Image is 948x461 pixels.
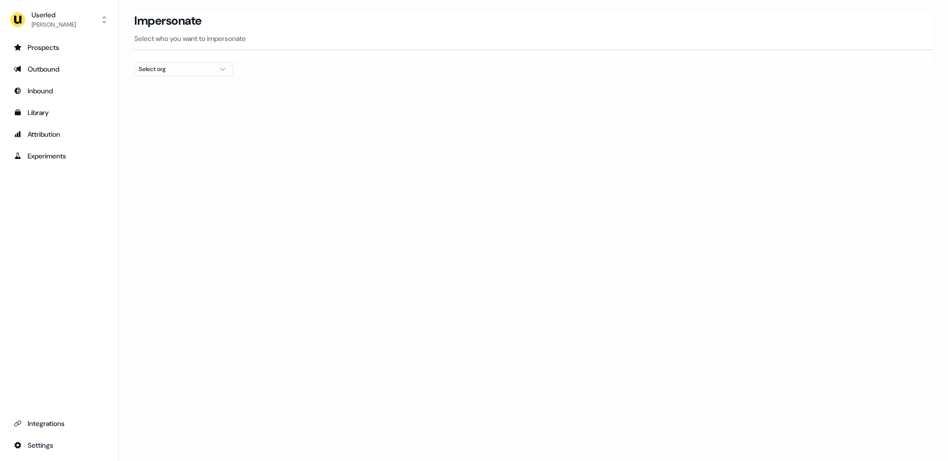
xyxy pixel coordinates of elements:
[14,151,104,161] div: Experiments
[14,419,104,428] div: Integrations
[8,83,110,99] a: Go to Inbound
[134,13,202,28] h3: Impersonate
[8,126,110,142] a: Go to attribution
[8,39,110,55] a: Go to prospects
[8,416,110,431] a: Go to integrations
[14,129,104,139] div: Attribution
[14,440,104,450] div: Settings
[14,42,104,52] div: Prospects
[8,437,110,453] a: Go to integrations
[8,8,110,32] button: Userled[PERSON_NAME]
[8,61,110,77] a: Go to outbound experience
[134,62,233,76] button: Select org
[8,105,110,120] a: Go to templates
[139,64,213,74] div: Select org
[8,148,110,164] a: Go to experiments
[32,10,76,20] div: Userled
[14,64,104,74] div: Outbound
[134,34,932,43] p: Select who you want to impersonate
[14,108,104,117] div: Library
[14,86,104,96] div: Inbound
[32,20,76,30] div: [PERSON_NAME]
